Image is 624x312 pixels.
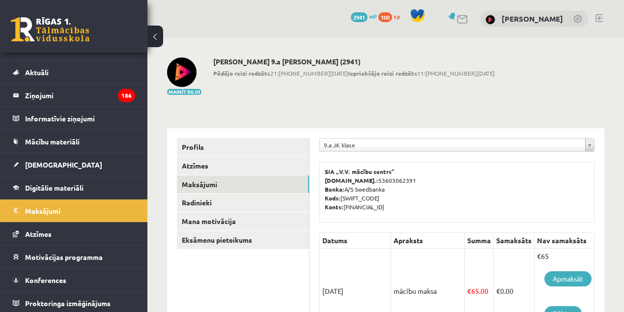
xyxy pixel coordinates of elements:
[394,12,400,20] span: xp
[25,229,52,238] span: Atzīmes
[118,89,135,102] i: 186
[325,185,344,193] b: Banka:
[535,233,595,249] th: Nav samaksāts
[485,15,495,25] img: Marija Gudrenika
[13,269,135,291] a: Konferences
[13,176,135,199] a: Digitālie materiāli
[25,253,103,261] span: Motivācijas programma
[391,233,465,249] th: Apraksts
[467,286,471,295] span: €
[320,233,391,249] th: Datums
[502,14,563,24] a: [PERSON_NAME]
[25,183,84,192] span: Digitālie materiāli
[177,231,309,249] a: Eksāmenu pieteikums
[25,84,135,107] legend: Ziņojumi
[13,84,135,107] a: Ziņojumi186
[544,271,592,286] a: Apmaksāt
[13,107,135,130] a: Informatīvie ziņojumi
[351,12,368,22] span: 2941
[13,153,135,176] a: [DEMOGRAPHIC_DATA]
[177,175,309,194] a: Maksājumi
[325,168,395,175] b: SIA „V.V. mācību centrs”
[325,176,378,184] b: [DOMAIN_NAME].:
[167,89,201,95] button: Mainīt bildi
[13,199,135,222] a: Maksājumi
[378,12,392,22] span: 100
[465,233,494,249] th: Summa
[348,69,417,77] b: Iepriekšējo reizi redzēts
[494,233,535,249] th: Samaksāts
[325,203,343,211] b: Konts:
[13,223,135,245] a: Atzīmes
[25,107,135,130] legend: Informatīvie ziņojumi
[25,199,135,222] legend: Maksājumi
[177,138,309,156] a: Profils
[177,194,309,212] a: Radinieki
[351,12,377,20] a: 2941 mP
[369,12,377,20] span: mP
[213,69,495,78] span: 21:[PHONE_NUMBER][DATE] 11:[PHONE_NUMBER][DATE]
[324,139,581,151] span: 9.a JK klase
[378,12,405,20] a: 100 xp
[11,17,89,42] a: Rīgas 1. Tālmācības vidusskola
[320,139,594,151] a: 9.a JK klase
[496,286,500,295] span: €
[177,157,309,175] a: Atzīmes
[13,246,135,268] a: Motivācijas programma
[177,212,309,230] a: Mana motivācija
[25,160,102,169] span: [DEMOGRAPHIC_DATA]
[325,194,340,202] b: Kods:
[25,276,66,284] span: Konferences
[325,167,589,211] p: 53603062391 A/S Swedbanka [SWIFT_CODE] [FINANCIAL_ID]
[167,57,197,87] img: Marija Gudrenika
[25,137,80,146] span: Mācību materiāli
[25,299,111,308] span: Proktoringa izmēģinājums
[13,130,135,153] a: Mācību materiāli
[213,57,495,66] h2: [PERSON_NAME] 9.a [PERSON_NAME] (2941)
[13,61,135,84] a: Aktuāli
[25,68,49,77] span: Aktuāli
[213,69,270,77] b: Pēdējo reizi redzēts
